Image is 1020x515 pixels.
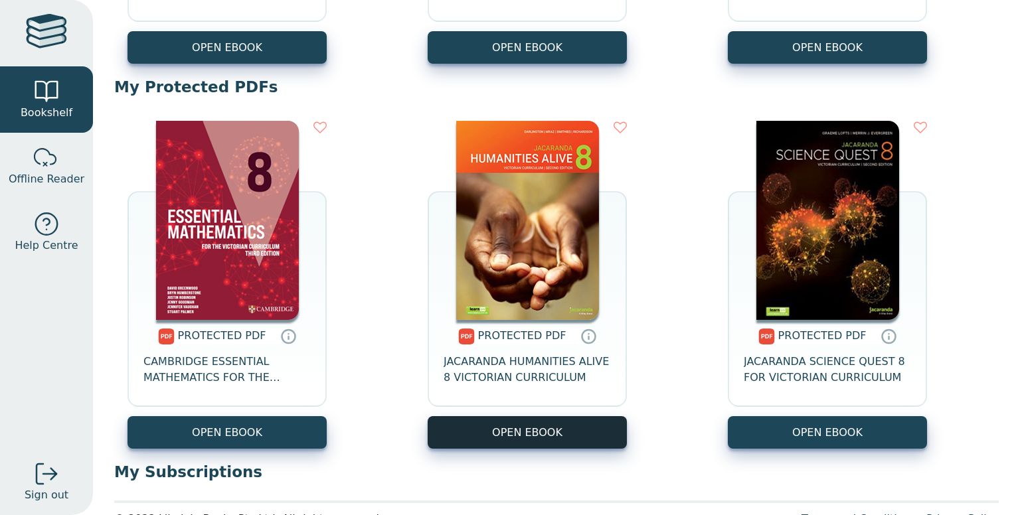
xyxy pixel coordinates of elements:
img: pdf.svg [458,329,475,344]
button: OPEN EBOOK [728,31,927,64]
span: Help Centre [15,238,78,254]
img: pdf.svg [158,329,175,344]
span: PROTECTED PDF [178,329,266,342]
a: Protected PDFs cannot be printed, copied or shared. They can be accessed online through Education... [280,328,296,344]
img: pdf.svg [758,329,775,344]
a: Protected PDFs cannot be printed, copied or shared. They can be accessed online through Education... [881,328,896,344]
a: Protected PDFs cannot be printed, copied or shared. They can be accessed online through Education... [580,328,596,344]
a: OPEN EBOOK [728,416,927,449]
span: PROTECTED PDF [778,329,867,342]
a: OPEN EBOOK [428,416,627,449]
button: OPEN EBOOK [428,31,627,64]
img: dbba891a-ba0d-41b4-af58-7d33e745be69.jpg [756,121,899,320]
img: 56bde779-55d1-447f-b01f-7106e2eedf83.png [156,121,299,320]
span: Sign out [25,487,68,503]
p: My Subscriptions [114,462,999,482]
img: fd6ec0a3-0a3f-41a6-9827-6919d69b8780.jpg [456,121,599,320]
a: OPEN EBOOK [127,416,327,449]
span: JACARANDA SCIENCE QUEST 8 FOR VICTORIAN CURRICULUM [744,354,911,386]
span: PROTECTED PDF [478,329,566,342]
span: Bookshelf [21,105,72,121]
p: My Protected PDFs [114,77,999,97]
button: OPEN EBOOK [127,31,327,64]
span: JACARANDA HUMANITIES ALIVE 8 VICTORIAN CURRICULUM [444,354,611,386]
span: CAMBRIDGE ESSENTIAL MATHEMATICS FOR THE VICTORIAN CURRICULUM YEAR 8 3E [143,354,311,386]
span: Offline Reader [9,171,84,187]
